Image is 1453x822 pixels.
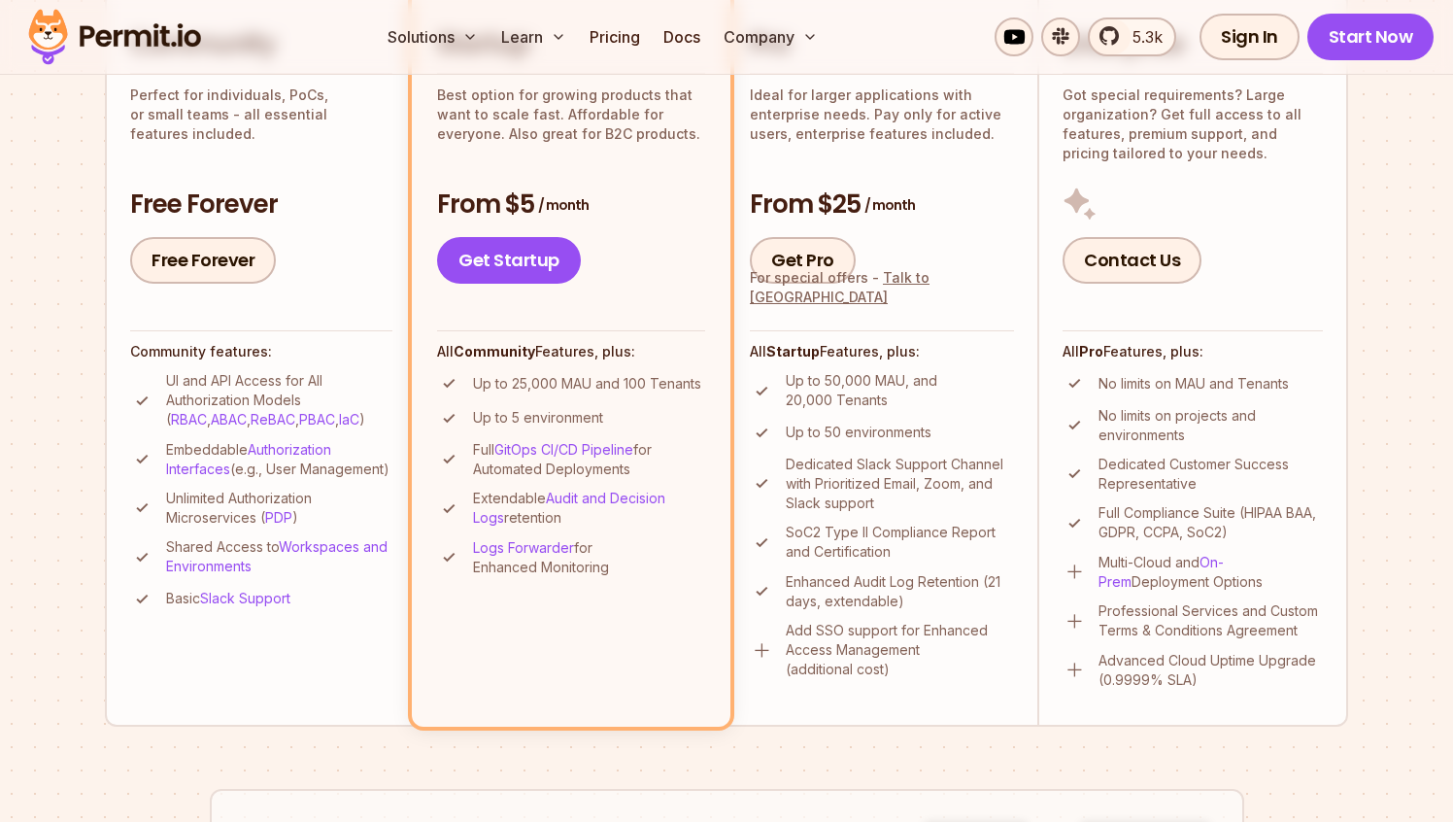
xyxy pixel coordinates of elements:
[1098,374,1289,394] p: No limits on MAU and Tenants
[166,440,392,479] p: Embeddable (e.g., User Management)
[786,572,1014,611] p: Enhanced Audit Log Retention (21 days, extendable)
[130,86,392,144] p: Perfect for individuals, PoCs, or small teams - all essential features included.
[265,509,292,526] a: PDP
[656,17,708,56] a: Docs
[251,411,295,428] a: ReBAC
[750,342,1014,361] h4: All Features, plus:
[786,455,1014,513] p: Dedicated Slack Support Channel with Prioritized Email, Zoom, and Slack support
[454,343,535,360] strong: Community
[166,537,392,576] p: Shared Access to
[473,489,705,528] p: Extendable retention
[493,17,574,56] button: Learn
[1098,601,1323,640] p: Professional Services and Custom Terms & Conditions Agreement
[786,371,1014,410] p: Up to 50,000 MAU, and 20,000 Tenants
[1063,237,1201,284] a: Contact Us
[786,621,1014,679] p: Add SSO support for Enhanced Access Management (additional cost)
[166,589,290,608] p: Basic
[786,423,931,442] p: Up to 50 environments
[1200,14,1300,60] a: Sign In
[437,86,705,144] p: Best option for growing products that want to scale fast. Affordable for everyone. Also great for...
[171,411,207,428] a: RBAC
[299,411,335,428] a: PBAC
[19,4,210,70] img: Permit logo
[750,188,1014,223] h3: From $25
[130,342,392,361] h4: Community features:
[1098,455,1323,494] p: Dedicated Customer Success Representative
[380,17,486,56] button: Solutions
[1063,342,1323,361] h4: All Features, plus:
[130,237,276,284] a: Free Forever
[1098,503,1323,542] p: Full Compliance Suite (HIPAA BAA, GDPR, CCPA, SoC2)
[716,17,826,56] button: Company
[766,343,820,360] strong: Startup
[437,237,581,284] a: Get Startup
[473,374,701,394] p: Up to 25,000 MAU and 100 Tenants
[1088,17,1176,56] a: 5.3k
[750,86,1014,144] p: Ideal for larger applications with enterprise needs. Pay only for active users, enterprise featur...
[864,195,915,215] span: / month
[1098,651,1323,690] p: Advanced Cloud Uptime Upgrade (0.9999% SLA)
[1098,406,1323,445] p: No limits on projects and environments
[538,195,589,215] span: / month
[1307,14,1435,60] a: Start Now
[582,17,648,56] a: Pricing
[473,490,665,526] a: Audit and Decision Logs
[166,489,392,528] p: Unlimited Authorization Microservices ( )
[166,441,331,477] a: Authorization Interfaces
[750,237,856,284] a: Get Pro
[473,538,705,577] p: for Enhanced Monitoring
[473,539,574,556] a: Logs Forwarder
[200,590,290,606] a: Slack Support
[437,188,705,223] h3: From $5
[1063,86,1323,163] p: Got special requirements? Large organization? Get full access to all features, premium support, a...
[750,268,1014,307] div: For special offers -
[473,408,603,428] p: Up to 5 environment
[1098,554,1224,590] a: On-Prem
[1121,25,1163,49] span: 5.3k
[437,342,705,361] h4: All Features, plus:
[130,188,392,223] h3: Free Forever
[339,411,359,428] a: IaC
[786,523,1014,562] p: SoC2 Type II Compliance Report and Certification
[1079,343,1103,360] strong: Pro
[473,440,705,479] p: Full for Automated Deployments
[494,441,633,458] a: GitOps CI/CD Pipeline
[166,371,392,429] p: UI and API Access for All Authorization Models ( , , , , )
[1098,553,1323,592] p: Multi-Cloud and Deployment Options
[211,411,247,428] a: ABAC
